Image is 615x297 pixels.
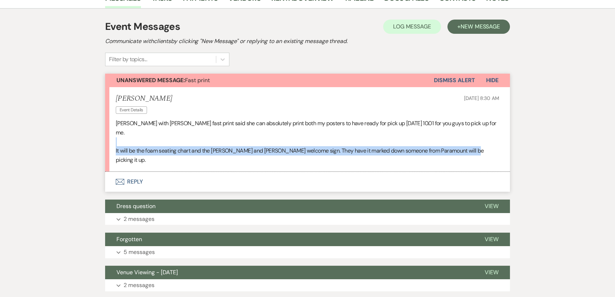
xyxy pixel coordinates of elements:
span: Hide [486,76,499,84]
button: 5 messages [105,246,510,258]
button: Hide [475,74,510,87]
div: Filter by topics... [109,55,147,64]
p: [PERSON_NAME] with [PERSON_NAME] fast print said she can absolutely print both my posters to have... [116,119,499,137]
span: Event Details [116,106,147,114]
p: 2 messages [124,281,154,290]
button: View [473,233,510,246]
button: 2 messages [105,213,510,225]
span: Forgotten [116,235,142,243]
h5: [PERSON_NAME] [116,94,172,103]
span: New Message [461,23,500,30]
span: Venue Viewing - [DATE] [116,269,178,276]
button: Unanswered Message:Fast print [105,74,434,87]
span: View [485,202,499,210]
button: Dismiss Alert [434,74,475,87]
button: View [473,266,510,279]
button: View [473,200,510,213]
p: 5 messages [124,248,155,257]
p: It will be the foam seating chart and the [PERSON_NAME] and [PERSON_NAME] welcome sign. They have... [116,146,499,164]
span: Dress question [116,202,156,210]
button: +New Message [447,20,510,34]
span: View [485,235,499,243]
button: Reply [105,172,510,192]
p: 2 messages [124,214,154,224]
button: Venue Viewing - [DATE] [105,266,473,279]
h1: Event Messages [105,19,180,34]
button: Dress question [105,200,473,213]
button: Log Message [383,20,441,34]
span: Log Message [393,23,431,30]
strong: Unanswered Message: [116,76,185,84]
span: Fast print [116,76,210,84]
button: Forgotten [105,233,473,246]
button: 2 messages [105,279,510,291]
span: View [485,269,499,276]
h2: Communicate with clients by clicking "New Message" or replying to an existing message thread. [105,37,510,46]
span: [DATE] 8:30 AM [464,95,499,101]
